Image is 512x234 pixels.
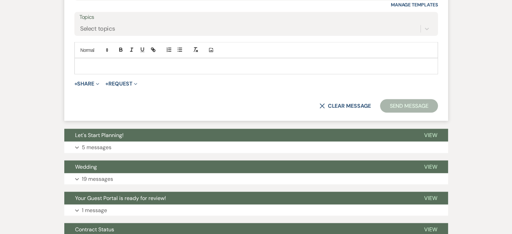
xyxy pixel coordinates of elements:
button: Wedding [64,160,413,173]
button: Send Message [380,99,438,112]
span: View [424,163,437,170]
button: View [413,129,448,141]
button: Request [105,81,137,86]
button: Share [74,81,100,86]
button: 5 messages [64,141,448,153]
span: + [74,81,77,86]
span: View [424,194,437,201]
button: 1 message [64,204,448,216]
p: 5 messages [82,143,111,152]
span: View [424,131,437,138]
span: Contract Status [75,226,114,233]
button: View [413,160,448,173]
button: View [413,192,448,204]
button: Clear message [319,103,371,108]
button: 19 messages [64,173,448,185]
div: Select topics [80,24,115,33]
span: Wedding [75,163,97,170]
button: Your Guest Portal is ready for review! [64,192,413,204]
label: Topics [79,12,433,22]
span: View [424,226,437,233]
p: 1 message [82,206,107,214]
p: 19 messages [82,174,113,183]
a: Manage Templates [391,2,438,8]
span: Your Guest Portal is ready for review! [75,194,166,201]
span: + [105,81,108,86]
button: Let's Start Planning! [64,129,413,141]
span: Let's Start Planning! [75,131,124,138]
